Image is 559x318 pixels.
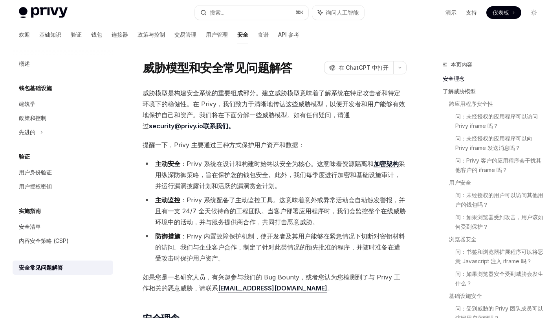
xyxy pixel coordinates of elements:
[71,25,82,44] a: 验证
[206,31,228,38] font: 用户管理
[237,31,248,38] font: 安全
[149,122,235,130] a: security@privy.io联系我们。
[374,160,399,168] a: 加密架构
[451,61,473,68] font: 本页内容
[13,165,113,179] a: 用户身份验证
[327,284,334,292] font: 。
[443,72,546,85] a: 安全理念
[19,169,52,176] font: 用户身份验证
[112,31,128,38] font: 连接器
[455,189,546,211] a: 问：未经授权的用户可以访问其他用户的钱包吗？
[493,9,509,16] font: 仪表板
[143,141,304,149] font: 提醒一下，Privy 主要通过三种方式保护用户资产和数据：
[155,160,180,168] font: 主动安全
[455,268,546,290] a: 问：如果浏览器安全受到威胁会发生什么？
[210,9,224,16] font: 搜索...
[486,6,521,19] a: 仪表板
[155,196,406,226] font: ：Privy 系统配备了主动监控工具。这意味着意外或异常活动会自动触发警报，并且有一支 24/7 全天候待命的工程团队。当客户部署应用程序时，我们会监控整个在线威胁环境中的活动，并与服务提供商合...
[326,9,359,16] font: 询问人工智能
[112,25,128,44] a: 连接器
[19,129,35,135] font: 先进的
[455,214,543,230] font: 问：如果浏览器受到攻击，用户该如何受到保护？
[19,115,46,121] font: 政策和控制
[19,60,30,67] font: 概述
[137,31,165,38] font: 政策与控制
[455,211,546,233] a: 问：如果浏览器受到攻击，用户该如何受到保护？
[443,75,465,82] font: 安全理念
[174,31,196,38] font: 交易管理
[206,25,228,44] a: 用户管理
[143,89,405,119] font: 威胁模型是构建安全系统的重要组成部分。建立威胁模型意味着了解系统在特定攻击者和特定环境下的稳健性。在 Privy，我们致力于清晰地传达这些威胁模型，以便开发者和用户能够有效地保护自己和资产。我们...
[455,246,546,268] a: 问：书签和浏览器扩展程序可以将恶意 Javascript 注入 iframe 吗？
[449,100,493,107] font: 跨应用程序安全性
[155,196,180,204] font: 主动监控
[218,284,327,292] a: [EMAIL_ADDRESS][DOMAIN_NAME]
[71,31,82,38] font: 验证
[449,290,546,302] a: 基础设施安全
[449,98,546,110] a: 跨应用程序安全性
[455,110,546,132] a: 问：未经授权的应用程序可以访问 Privy iframe 吗？
[443,88,476,94] font: 了解威胁模型
[143,61,292,75] font: 威胁模型和安全常见问题解答
[455,154,546,176] a: 问：Privy 客户的应用程序会干扰其他客户的 iframe 吗？
[174,25,196,44] a: 交易管理
[13,111,113,125] a: 政策和控制
[13,234,113,248] a: 内容安全策略 (CSP)
[466,9,477,16] font: 支持
[91,31,102,38] font: 钱包
[19,7,68,18] img: 灯光标志
[455,270,543,287] font: 问：如果浏览器安全受到威胁会发生什么？
[300,9,304,15] font: K
[455,157,541,173] font: 问：Privy 客户的应用程序会干扰其他客户的 iframe 吗？
[13,220,113,234] a: 安全清单
[295,9,300,15] font: ⌘
[180,160,374,168] font: ：Privy 系统在设计和构建时始终以安全为核心。这意味着资源隔离和
[91,25,102,44] a: 钱包
[39,25,61,44] a: 基础知识
[455,192,543,208] font: 问：未经授权的用户可以访问其他用户的钱包吗？
[312,6,364,20] button: 询问人工智能
[13,97,113,111] a: 建筑学
[449,233,546,246] a: 浏览器安全
[445,9,456,17] a: 演示
[339,64,389,71] font: 在 ChatGPT 中打开
[19,85,52,91] font: 钱包基础设施
[19,153,30,160] font: 验证
[455,113,539,129] font: 问：未经授权的应用程序可以访问 Privy iframe 吗？
[324,61,393,74] button: 在 ChatGPT 中打开
[137,25,165,44] a: 政策与控制
[13,179,113,194] a: 用户授权密钥
[39,31,61,38] font: 基础知识
[258,25,269,44] a: 食谱
[374,160,399,168] font: 加密架构
[237,25,248,44] a: 安全
[19,264,63,271] font: 安全常见问题解答
[449,292,482,299] font: 基础设施安全
[449,176,546,189] a: 用户安全
[19,31,30,38] font: 欢迎
[13,261,113,275] a: 安全常见问题解答
[195,6,309,20] button: 搜索...⌘K
[155,232,180,240] font: 防御措施
[449,179,471,186] font: 用户安全
[278,31,299,38] font: API 参考
[278,25,299,44] a: API 参考
[449,236,477,242] font: 浏览器安全
[455,248,543,264] font: 问：书签和浏览器扩展程序可以将恶意 Javascript 注入 iframe 吗？
[19,100,35,107] font: 建筑学
[445,9,456,16] font: 演示
[19,25,30,44] a: 欢迎
[19,223,41,230] font: 安全清单
[155,160,405,190] font: 采用纵深防御策略，旨在保护您的钱包安全。此外，我们每季度进行加密和基础设施审计，并运行漏洞披露计划和活跃的漏洞赏金计划。
[155,232,405,262] font: ：Privy 内置故障保护机制，使开发者及其用户能够在紧急情况下切断对密钥材料的访问。我们与企业客户合作，制定了针对此类情况的预先批准的程序，并随时准备在遭受攻击时保护用户资产。
[528,6,540,19] button: 切换暗模式
[258,31,269,38] font: 食谱
[455,132,546,154] a: 问：未经授权的应用程序可以向 Privy iframe 发送消息吗？
[443,85,546,98] a: 了解威胁模型
[455,135,534,151] font: 问：未经授权的应用程序可以向 Privy iframe 发送消息吗？
[466,9,477,17] a: 支持
[19,237,69,244] font: 内容安全策略 (CSP)
[19,183,52,190] font: 用户授权密钥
